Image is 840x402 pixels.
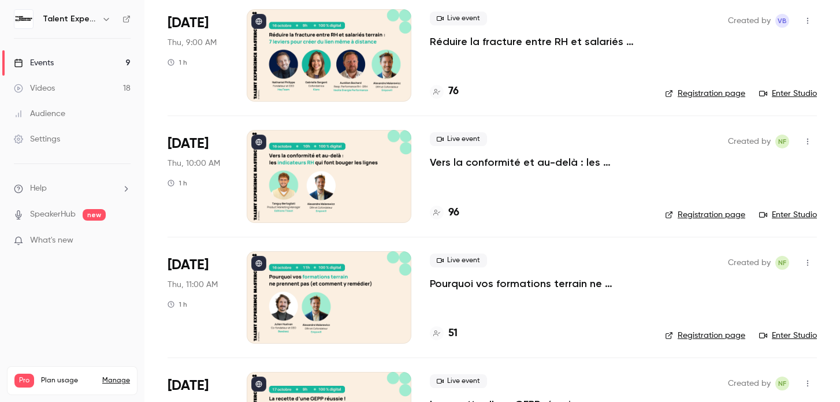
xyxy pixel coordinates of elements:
[665,209,745,221] a: Registration page
[665,88,745,99] a: Registration page
[117,236,131,246] iframe: Noticeable Trigger
[102,376,130,385] a: Manage
[778,135,786,148] span: NF
[759,209,817,221] a: Enter Studio
[14,183,131,195] li: help-dropdown-opener
[759,88,817,99] a: Enter Studio
[448,326,458,341] h4: 51
[430,205,459,221] a: 96
[665,330,745,341] a: Registration page
[430,84,459,99] a: 76
[168,256,209,274] span: [DATE]
[728,14,771,28] span: Created by
[14,133,60,145] div: Settings
[430,374,487,388] span: Live event
[430,155,646,169] a: Vers la conformité et au-delà : les indicateurs RH qui font bouger les lignes
[83,209,106,221] span: new
[430,35,646,49] a: Réduire la fracture entre RH et salariés terrain : 7 leviers pour créer du lien même à distance
[168,37,217,49] span: Thu, 9:00 AM
[728,256,771,270] span: Created by
[775,14,789,28] span: Victoire Baba
[168,158,220,169] span: Thu, 10:00 AM
[430,12,487,25] span: Live event
[14,83,55,94] div: Videos
[778,377,786,390] span: NF
[775,256,789,270] span: Noémie Forcella
[430,254,487,267] span: Live event
[728,377,771,390] span: Created by
[30,183,47,195] span: Help
[168,377,209,395] span: [DATE]
[430,326,458,341] a: 51
[30,209,76,221] a: SpeakerHub
[430,277,646,291] a: Pourquoi vos formations terrain ne prennent pas (et comment y remédier)
[168,14,209,32] span: [DATE]
[168,300,187,309] div: 1 h
[448,84,459,99] h4: 76
[168,178,187,188] div: 1 h
[728,135,771,148] span: Created by
[168,135,209,153] span: [DATE]
[168,279,218,291] span: Thu, 11:00 AM
[168,251,228,344] div: Oct 16 Thu, 11:00 AM (Europe/Paris)
[168,9,228,102] div: Oct 16 Thu, 9:00 AM (Europe/Paris)
[759,330,817,341] a: Enter Studio
[30,234,73,247] span: What's new
[448,205,459,221] h4: 96
[43,13,97,25] h6: Talent Experience Masterclass
[778,14,787,28] span: VB
[775,377,789,390] span: Noémie Forcella
[14,10,33,28] img: Talent Experience Masterclass
[168,130,228,222] div: Oct 16 Thu, 10:00 AM (Europe/Paris)
[430,132,487,146] span: Live event
[14,374,34,388] span: Pro
[775,135,789,148] span: Noémie Forcella
[778,256,786,270] span: NF
[168,58,187,67] div: 1 h
[14,57,54,69] div: Events
[14,108,65,120] div: Audience
[41,376,95,385] span: Plan usage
